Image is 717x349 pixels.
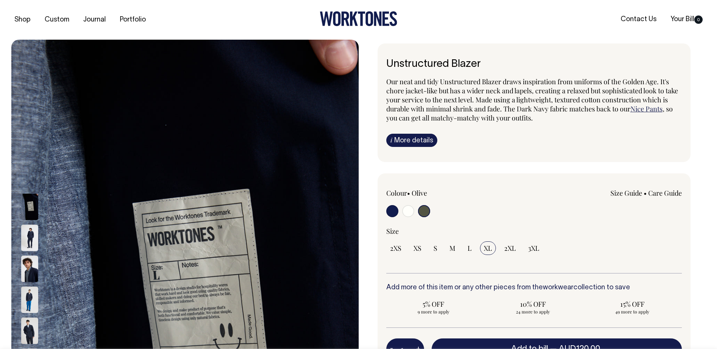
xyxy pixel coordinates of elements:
img: dark-navy [21,287,38,313]
a: Portfolio [117,14,149,26]
a: workwear [543,284,573,291]
a: Nice Pants [630,104,663,113]
img: dark-navy [21,256,38,282]
span: 2XL [504,244,516,253]
span: 5% OFF [390,300,477,309]
span: 24 more to apply [489,309,576,315]
input: 2XS [386,241,405,255]
input: 3XL [524,241,543,255]
input: 15% OFF 49 more to apply [585,297,680,317]
img: dark-navy [21,225,38,251]
span: 49 more to apply [588,309,676,315]
a: Your Bill0 [667,13,706,26]
button: Previous [24,174,35,191]
span: i [390,136,392,144]
input: 10% OFF 24 more to apply [485,297,580,317]
input: XS [410,241,425,255]
span: , so you can get all matchy-matchy with your outfits. [386,104,673,122]
span: • [407,188,410,198]
a: iMore details [386,134,437,147]
span: 9 more to apply [390,309,477,315]
span: 0 [694,15,703,24]
img: dark-navy [21,318,38,344]
div: Colour [386,188,505,198]
span: XL [484,244,492,253]
span: S [434,244,437,253]
h1: Unstructured Blazer [386,59,682,70]
a: Custom [42,14,72,26]
input: M [446,241,459,255]
a: Journal [80,14,109,26]
input: 2XL [500,241,520,255]
a: Size Guide [610,188,642,198]
div: Size [386,227,682,236]
input: 5% OFF 9 more to apply [386,297,481,317]
span: M [449,244,455,253]
a: Contact Us [618,13,660,26]
span: Our neat and tidy Unstructured Blazer draws inspiration from uniforms of the Golden Age. It's cho... [386,77,678,113]
input: XL [480,241,496,255]
span: 2XS [390,244,401,253]
h6: Add more of this item or any other pieces from the collection to save [386,284,682,292]
label: Olive [412,188,427,198]
span: 3XL [528,244,539,253]
img: dark-navy [21,194,38,220]
span: 10% OFF [489,300,576,309]
span: XS [413,244,421,253]
input: S [430,241,441,255]
span: L [468,244,472,253]
a: Care Guide [648,188,682,198]
span: 15% OFF [588,300,676,309]
a: Shop [11,14,34,26]
input: L [464,241,475,255]
span: • [644,188,647,198]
